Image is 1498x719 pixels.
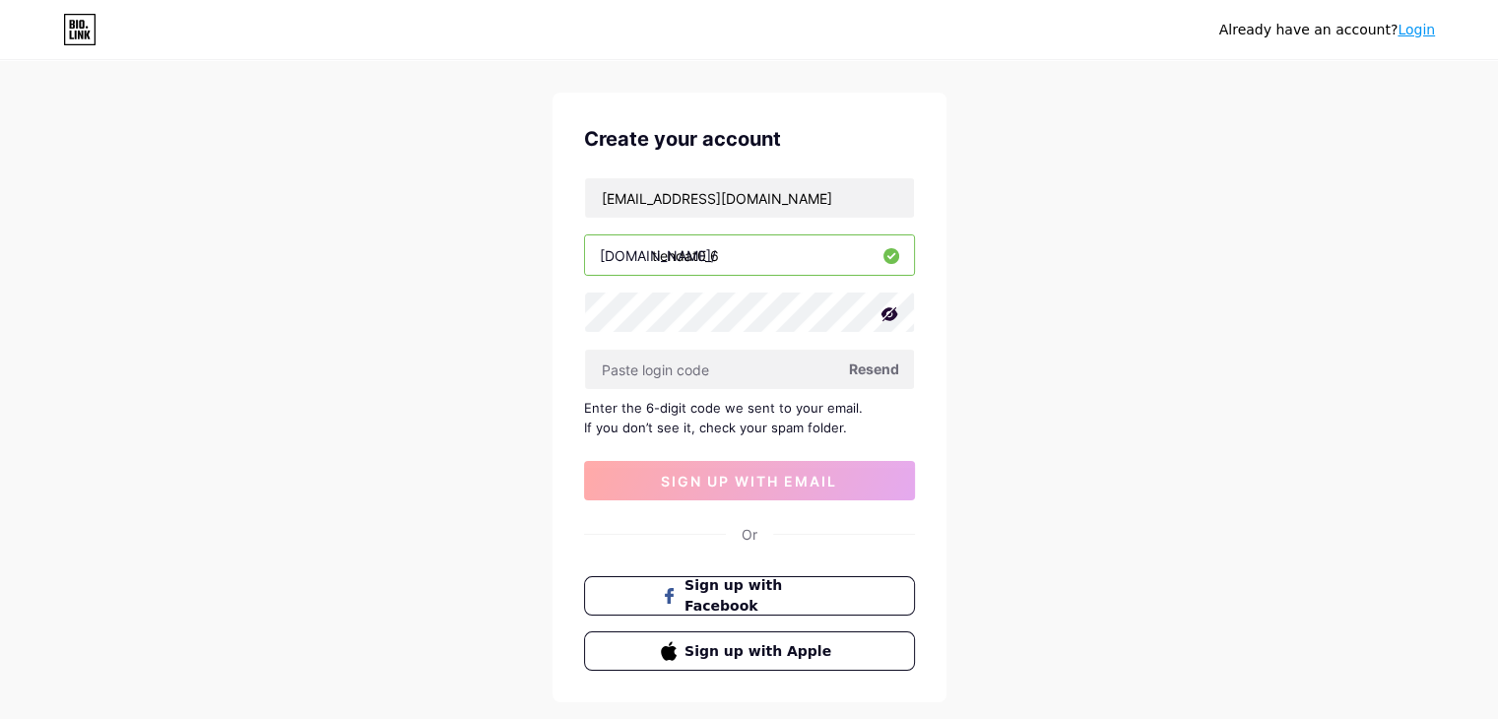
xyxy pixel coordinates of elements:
input: username [585,235,914,275]
div: [DOMAIN_NAME]/ [600,245,716,266]
span: Sign up with Facebook [684,575,837,617]
span: Sign up with Apple [684,641,837,662]
input: Paste login code [585,350,914,389]
div: Enter the 6-digit code we sent to your email. If you don’t see it, check your spam folder. [584,398,915,437]
div: Create your account [584,124,915,154]
span: sign up with email [661,473,837,490]
button: Sign up with Facebook [584,576,915,616]
input: Email [585,178,914,218]
button: sign up with email [584,461,915,500]
div: Already have an account? [1219,20,1435,40]
div: Or [742,524,757,545]
a: Login [1398,22,1435,37]
button: Sign up with Apple [584,631,915,671]
span: Resend [849,359,899,379]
